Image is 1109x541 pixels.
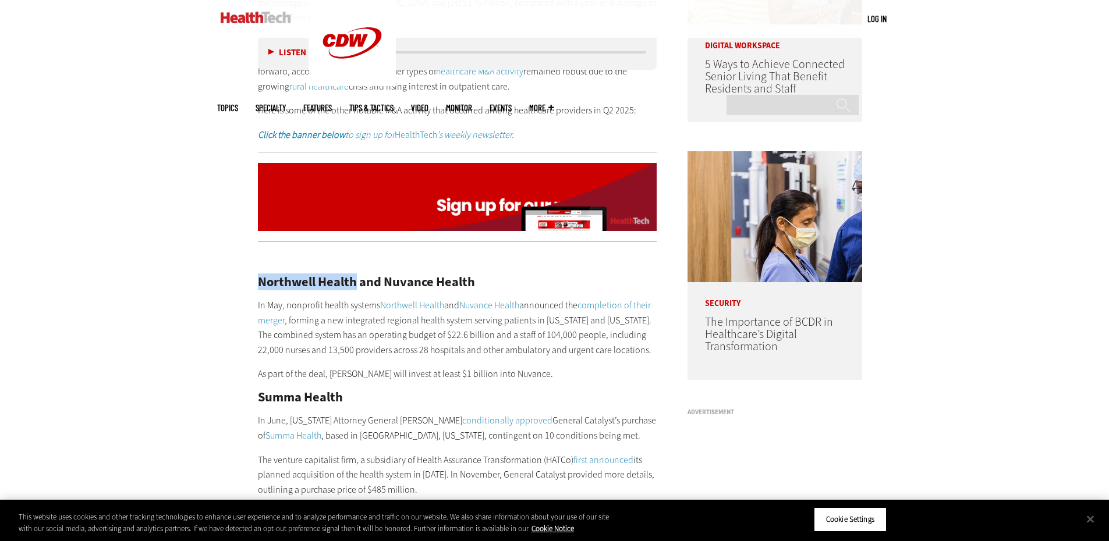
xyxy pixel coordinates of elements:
a: conditionally approved [462,414,552,426]
a: first announced [573,454,633,466]
a: Northwell Health [380,299,444,311]
p: The venture capitalist firm, a subsidiary of Health Assurance Transformation (HATCo) its planned ... [258,453,657,497]
div: User menu [867,13,887,25]
a: Nuvance Health [459,299,519,311]
a: Click the banner belowto sign up forHealthTech’s weekly newsletter. [258,129,514,141]
img: Home [221,12,291,23]
a: CDW [309,77,396,89]
a: Log in [867,13,887,24]
h3: Advertisement [688,409,862,415]
a: Features [303,104,332,112]
a: Events [490,104,512,112]
img: ht_newsletter_animated_q424_signup_desktop [258,163,657,232]
p: In June, [US_STATE] Attorney General [PERSON_NAME] General Catalyst’s purchase of , based in [GEO... [258,413,657,443]
a: MonITor [446,104,472,112]
button: Close [1078,506,1103,532]
strong: Click the banner below [258,129,345,141]
span: Topics [217,104,238,112]
a: Summa Health [265,429,321,442]
h2: Summa Health [258,391,657,404]
div: This website uses cookies and other tracking technologies to enhance user experience and to analy... [19,511,610,534]
h2: Northwell Health and Nuvance Health [258,276,657,289]
a: The Importance of BCDR in Healthcare’s Digital Transformation [705,314,833,354]
img: Doctors reviewing tablet [688,151,862,282]
p: As part of the deal, [PERSON_NAME] will invest at least $1 billion into Nuvance. [258,366,657,382]
button: Cookie Settings [814,507,887,532]
a: Tips & Tactics [349,104,394,112]
a: More information about your privacy [532,524,574,533]
p: In May, nonprofit health systems and announced the , forming a new integrated regional health sys... [258,298,657,357]
em: ’s weekly newsletter. [437,129,514,141]
p: Security [688,282,862,308]
span: More [529,104,554,112]
em: to sign up for [258,129,395,141]
span: Specialty [256,104,286,112]
a: completion of their merger [258,299,651,326]
a: Video [411,104,428,112]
